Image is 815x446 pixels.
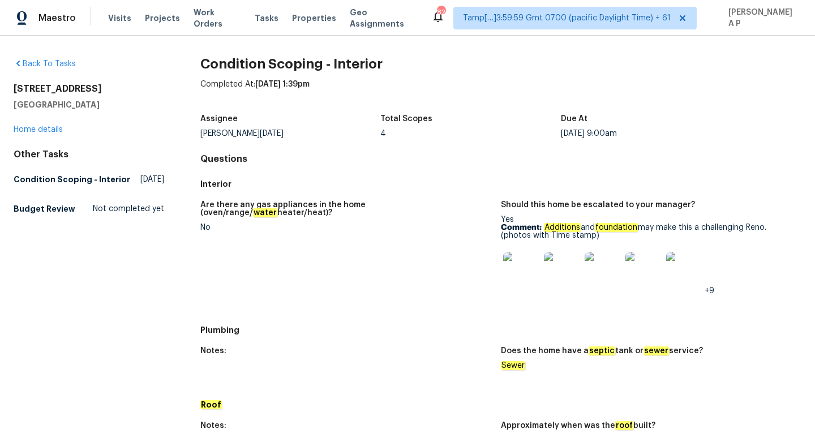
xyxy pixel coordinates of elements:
div: Yes [501,216,792,295]
h5: Condition Scoping - Interior [14,174,130,185]
h5: Notes: [200,422,226,430]
span: [DATE] 1:39pm [255,80,310,88]
h5: Approximately when was the built? [501,422,655,430]
div: 829 [437,7,445,18]
span: Tamp[…]3:59:59 Gmt 0700 (pacific Daylight Time) + 61 [463,12,671,24]
p: and may make this a challenging Reno. (photos with Time stamp) [501,224,792,239]
h5: Plumbing [200,324,801,336]
em: roof [615,421,633,430]
h5: Total Scopes [380,115,432,123]
h2: [STREET_ADDRESS] [14,83,164,95]
h5: Due At [561,115,587,123]
h5: Interior [200,178,801,190]
span: +9 [705,287,714,295]
span: Not completed yet [93,203,164,215]
div: [PERSON_NAME][DATE] [200,130,381,138]
em: Sewer [501,361,525,370]
span: [DATE] [140,174,164,185]
span: Maestro [38,12,76,24]
em: foundation [595,223,638,232]
span: Geo Assignments [350,7,418,29]
h2: Condition Scoping - Interior [200,58,801,70]
h5: Assignee [200,115,238,123]
h5: Should this home be escalated to your manager? [501,201,695,209]
a: Condition Scoping - Interior[DATE] [14,169,164,190]
em: Roof [200,400,222,409]
div: [DATE] 9:00am [561,130,741,138]
span: Properties [292,12,336,24]
span: Projects [145,12,180,24]
a: Home details [14,126,63,134]
em: water [253,208,277,217]
b: Comment: [501,224,542,231]
span: Tasks [255,14,278,22]
span: [PERSON_NAME] A P [724,7,798,29]
em: sewer [644,346,669,355]
h5: Notes: [200,347,226,355]
em: septic [589,346,615,355]
em: Additions [544,223,581,232]
div: 4 [380,130,561,138]
h4: Questions [200,153,801,165]
a: Back To Tasks [14,60,76,68]
span: Work Orders [194,7,241,29]
h5: [GEOGRAPHIC_DATA] [14,99,164,110]
h5: Are there any gas appliances in the home (oven/range/ heater/heat)? [200,201,492,217]
div: No [200,224,492,231]
div: Completed At: [200,79,801,108]
h5: Does the home have a tank or service? [501,347,703,355]
span: Visits [108,12,131,24]
div: Other Tasks [14,149,164,160]
h5: Budget Review [14,203,75,215]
